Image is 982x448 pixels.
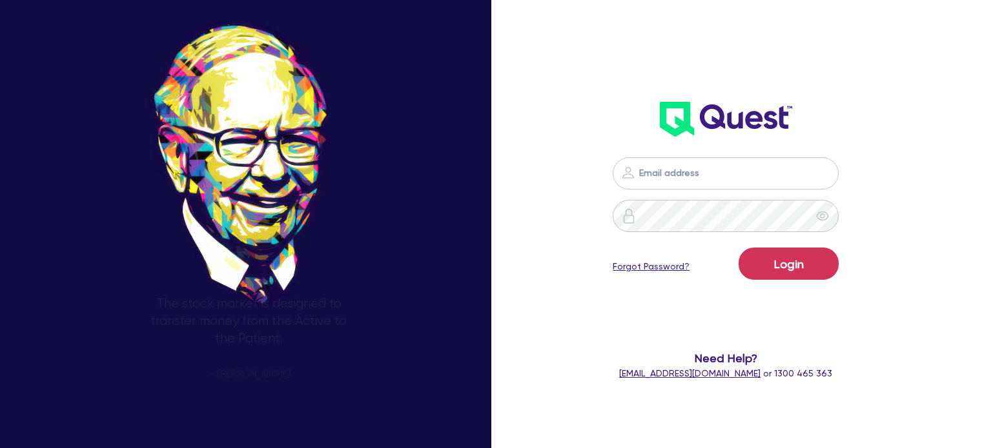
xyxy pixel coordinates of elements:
span: - [PERSON_NAME] [209,369,289,379]
img: wH2k97JdezQIQAAAABJRU5ErkJggg== [660,102,792,137]
input: Email address [613,157,839,190]
a: Forgot Password? [613,260,690,273]
span: eye [816,209,829,222]
button: Login [739,248,839,280]
span: Need Help? [598,349,853,367]
span: or 1300 465 363 [619,368,832,378]
img: icon-password [620,165,636,180]
img: icon-password [621,208,637,224]
a: [EMAIL_ADDRESS][DOMAIN_NAME] [619,368,761,378]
